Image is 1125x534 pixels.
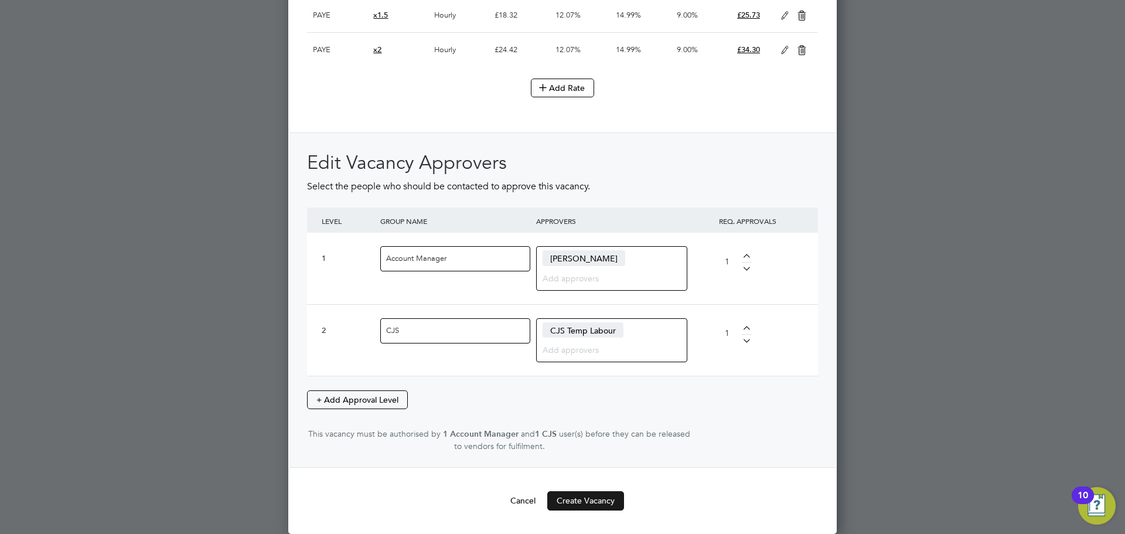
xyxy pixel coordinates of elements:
[310,33,370,67] div: PAYE
[501,491,545,510] button: Cancel
[535,429,557,439] strong: 1 CJS
[1078,487,1116,525] button: Open Resource Center, 10 new notifications
[373,45,381,55] span: x2
[543,322,623,338] span: CJS Temp Labour
[555,10,581,20] span: 12.07%
[616,45,641,55] span: 14.99%
[454,428,691,451] span: user(s) before they can be released to vendors for fulfilment.
[689,208,806,234] div: REQ. APPROVALS
[322,254,374,264] div: 1
[308,428,441,439] span: This vacancy must be authorised by
[531,79,594,97] button: Add Rate
[431,33,492,67] div: Hourly
[543,250,625,266] span: [PERSON_NAME]
[677,10,698,20] span: 9.00%
[543,342,672,357] input: Add approvers
[616,10,641,20] span: 14.99%
[307,181,590,192] span: Select the people who should be contacted to approve this vacancy.
[377,208,533,234] div: GROUP NAME
[443,429,519,439] strong: 1 Account Manager
[307,390,408,409] button: + Add Approval Level
[737,45,760,55] span: £34.30
[322,326,374,336] div: 2
[492,33,552,67] div: £24.42
[737,10,760,20] span: £25.73
[677,45,698,55] span: 9.00%
[543,270,672,285] input: Add approvers
[547,491,624,510] button: Create Vacancy
[1078,495,1088,511] div: 10
[555,45,581,55] span: 12.07%
[319,208,377,234] div: LEVEL
[373,10,388,20] span: x1.5
[533,208,689,234] div: APPROVERS
[307,151,818,175] h2: Edit Vacancy Approvers
[521,428,535,439] span: and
